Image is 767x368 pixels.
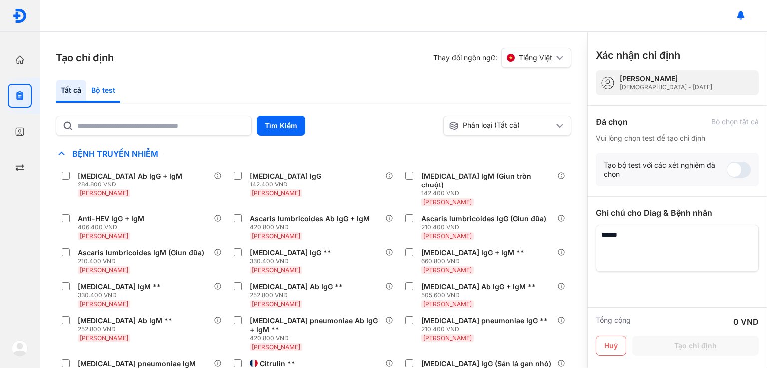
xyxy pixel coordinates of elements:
[78,325,176,333] div: 252.800 VND
[252,189,300,197] span: [PERSON_NAME]
[423,334,472,342] span: [PERSON_NAME]
[80,334,128,342] span: [PERSON_NAME]
[56,51,114,65] h3: Tạo chỉ định
[78,282,161,291] div: [MEDICAL_DATA] IgM **
[250,214,370,223] div: Ascaris lumbricoides Ab IgG + IgM
[596,48,680,62] h3: Xác nhận chỉ định
[421,325,552,333] div: 210.400 VND
[421,189,557,197] div: 142.400 VND
[86,80,120,103] div: Bộ test
[250,248,331,257] div: [MEDICAL_DATA] IgG **
[250,223,374,231] div: 420.800 VND
[421,291,540,299] div: 505.600 VND
[620,83,712,91] div: [DEMOGRAPHIC_DATA] - [DATE]
[421,172,553,189] div: [MEDICAL_DATA] IgM (Giun tròn chuột)
[250,291,347,299] div: 252.800 VND
[250,172,321,181] div: [MEDICAL_DATA] IgG
[519,53,552,62] span: Tiếng Việt
[257,116,305,136] button: Tìm Kiếm
[596,134,759,143] div: Vui lòng chọn test để tạo chỉ định
[421,248,524,257] div: [MEDICAL_DATA] IgG + IgM **
[250,257,335,265] div: 330.400 VND
[78,291,165,299] div: 330.400 VND
[12,8,27,23] img: logo
[423,266,472,274] span: [PERSON_NAME]
[78,359,196,368] div: [MEDICAL_DATA] pneumoniae IgM
[596,316,631,328] div: Tổng cộng
[711,117,759,126] div: Bỏ chọn tất cả
[80,232,128,240] span: [PERSON_NAME]
[423,300,472,308] span: [PERSON_NAME]
[596,336,626,356] button: Huỷ
[78,316,172,325] div: [MEDICAL_DATA] Ab IgM **
[78,257,208,265] div: 210.400 VND
[421,282,536,291] div: [MEDICAL_DATA] Ab IgG + IgM **
[632,336,759,356] button: Tạo chỉ định
[250,181,325,188] div: 142.400 VND
[78,214,144,223] div: Anti-HEV IgG + IgM
[421,359,551,368] div: [MEDICAL_DATA] IgG (Sán lá gan nhỏ)
[423,198,472,206] span: [PERSON_NAME]
[596,116,628,128] div: Đã chọn
[250,282,343,291] div: [MEDICAL_DATA] Ab IgG **
[421,223,550,231] div: 210.400 VND
[78,248,204,257] div: Ascaris lumbricoides IgM (Giun đũa)
[252,266,300,274] span: [PERSON_NAME]
[604,161,727,179] div: Tạo bộ test với các xét nghiệm đã chọn
[421,316,548,325] div: [MEDICAL_DATA] pneumoniae IgG **
[421,257,528,265] div: 660.800 VND
[252,300,300,308] span: [PERSON_NAME]
[67,149,163,159] span: Bệnh Truyền Nhiễm
[56,80,86,103] div: Tất cả
[260,359,295,368] div: Citrulin **
[80,300,128,308] span: [PERSON_NAME]
[78,181,186,188] div: 284.800 VND
[449,121,554,131] div: Phân loại (Tất cả)
[421,214,546,223] div: Ascaris lumbricoides IgG (Giun đũa)
[80,266,128,274] span: [PERSON_NAME]
[433,48,571,68] div: Thay đổi ngôn ngữ:
[620,74,712,83] div: [PERSON_NAME]
[78,172,182,181] div: [MEDICAL_DATA] Ab IgG + IgM
[12,340,28,356] img: logo
[250,316,382,334] div: [MEDICAL_DATA] pneumoniae Ab IgG + IgM **
[80,189,128,197] span: [PERSON_NAME]
[733,316,759,328] div: 0 VND
[423,232,472,240] span: [PERSON_NAME]
[252,343,300,351] span: [PERSON_NAME]
[252,232,300,240] span: [PERSON_NAME]
[250,334,385,342] div: 420.800 VND
[78,223,148,231] div: 406.400 VND
[596,207,759,219] div: Ghi chú cho Diag & Bệnh nhân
